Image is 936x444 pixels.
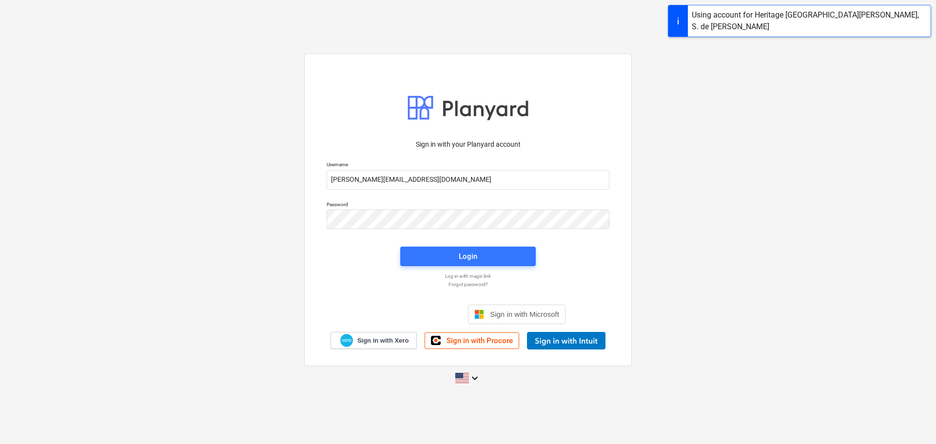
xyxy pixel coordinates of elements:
[322,273,614,279] a: Log in with magic link
[331,332,417,349] a: Sign in with Xero
[340,334,353,347] img: Xero logo
[357,336,409,345] span: Sign in with Xero
[425,332,519,349] a: Sign in with Procore
[327,201,609,210] p: Password
[459,250,477,263] div: Login
[327,161,609,170] p: Username
[322,281,614,288] a: Forgot password?
[474,309,484,319] img: Microsoft logo
[447,336,513,345] span: Sign in with Procore
[692,9,927,33] div: Using account for Heritage [GEOGRAPHIC_DATA][PERSON_NAME], S. de [PERSON_NAME]
[327,170,609,190] input: Username
[469,372,481,384] i: keyboard_arrow_down
[327,139,609,150] p: Sign in with your Planyard account
[366,304,465,325] iframe: Sign in with Google Button
[490,310,559,318] span: Sign in with Microsoft
[400,247,536,266] button: Login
